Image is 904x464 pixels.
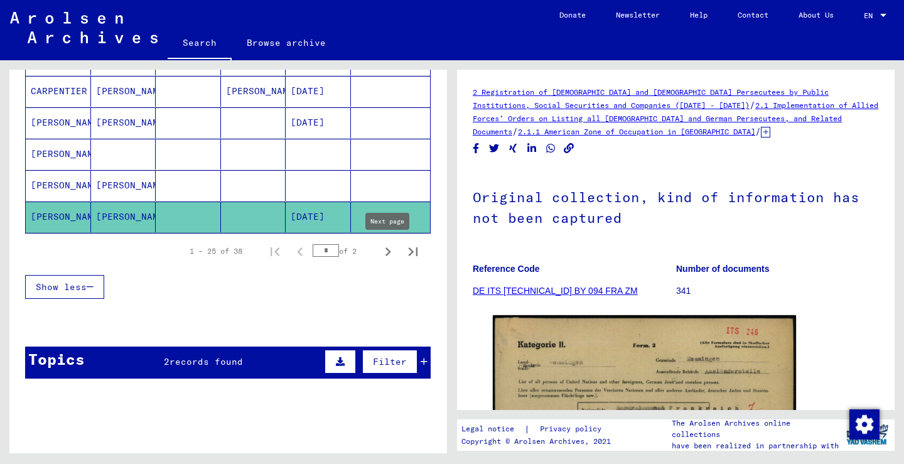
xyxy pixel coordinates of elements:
[26,76,91,107] mat-cell: CARPENTIER
[562,141,576,156] button: Copy link
[530,423,616,436] a: Privacy policy
[190,245,242,257] div: 1 – 25 of 38
[473,87,829,110] a: 2 Registration of [DEMOGRAPHIC_DATA] and [DEMOGRAPHIC_DATA] Persecutees by Public Institutions, S...
[286,202,351,232] mat-cell: [DATE]
[849,409,880,440] img: Change consent
[232,28,341,58] a: Browse archive
[36,281,87,293] span: Show less
[488,141,501,156] button: Share on Twitter
[26,139,91,170] mat-cell: [PERSON_NAME]
[91,202,156,232] mat-cell: [PERSON_NAME]
[755,126,761,137] span: /
[473,168,879,244] h1: Original collection, kind of information has not been captured
[461,436,616,447] p: Copyright © Arolsen Archives, 2021
[750,99,755,111] span: /
[512,126,518,137] span: /
[286,107,351,138] mat-cell: [DATE]
[676,264,770,274] b: Number of documents
[375,239,401,264] button: Next page
[544,141,557,156] button: Share on WhatsApp
[221,76,286,107] mat-cell: [PERSON_NAME]
[470,141,483,156] button: Share on Facebook
[362,350,417,374] button: Filter
[10,12,158,43] img: Arolsen_neg.svg
[507,141,520,156] button: Share on Xing
[672,418,840,440] p: The Arolsen Archives online collections
[849,409,879,439] div: Change consent
[473,264,540,274] b: Reference Code
[91,170,156,201] mat-cell: [PERSON_NAME]
[26,202,91,232] mat-cell: [PERSON_NAME]
[313,245,375,257] div: of 2
[864,11,878,20] span: EN
[28,348,85,370] div: Topics
[461,423,524,436] a: Legal notice
[473,286,638,296] a: DE ITS [TECHNICAL_ID] BY 094 FRA ZM
[473,100,878,136] a: 2.1 Implementation of Allied Forces’ Orders on Listing all [DEMOGRAPHIC_DATA] and German Persecut...
[262,239,288,264] button: First page
[91,107,156,138] mat-cell: [PERSON_NAME]
[676,284,879,298] p: 341
[401,239,426,264] button: Last page
[164,356,169,367] span: 2
[672,440,840,451] p: have been realized in partnership with
[286,76,351,107] mat-cell: [DATE]
[91,76,156,107] mat-cell: [PERSON_NAME]
[288,239,313,264] button: Previous page
[373,356,407,367] span: Filter
[518,127,755,136] a: 2.1.1 American Zone of Occupation in [GEOGRAPHIC_DATA]
[169,356,243,367] span: records found
[26,170,91,201] mat-cell: [PERSON_NAME]
[25,275,104,299] button: Show less
[525,141,539,156] button: Share on LinkedIn
[461,423,616,436] div: |
[26,107,91,138] mat-cell: [PERSON_NAME]
[168,28,232,60] a: Search
[844,419,891,450] img: yv_logo.png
